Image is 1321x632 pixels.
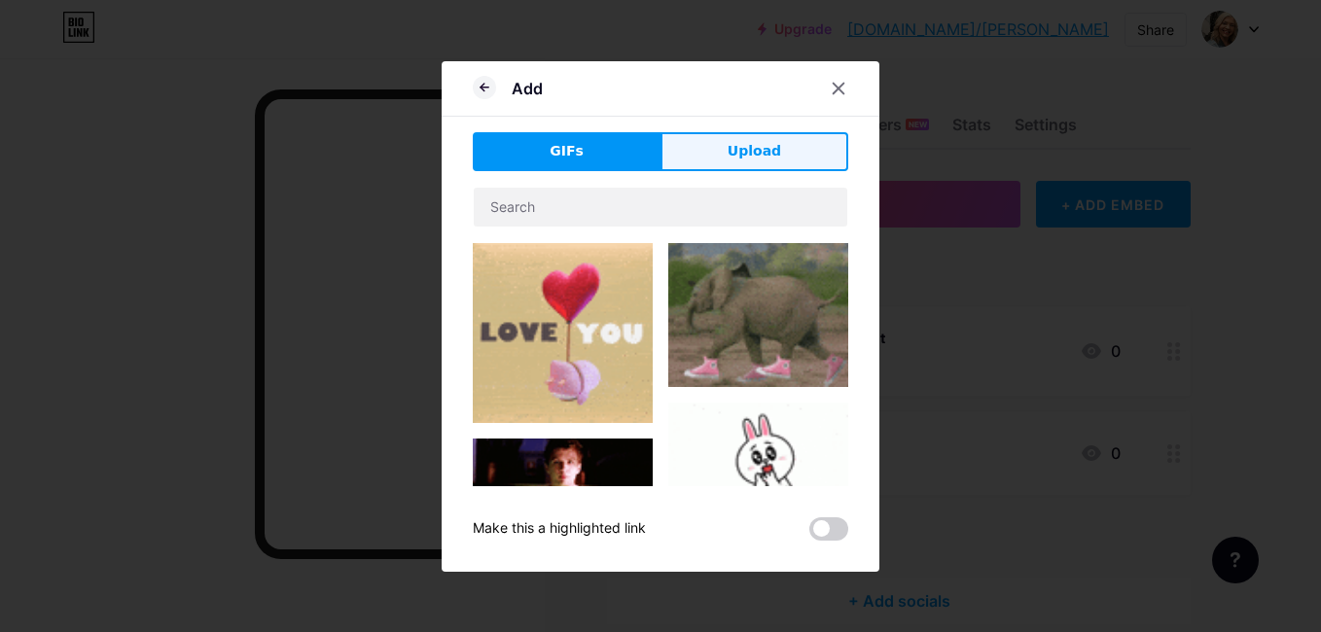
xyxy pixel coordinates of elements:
[474,188,847,227] input: Search
[473,517,646,541] div: Make this a highlighted link
[512,77,543,100] div: Add
[668,403,848,557] img: Gihpy
[668,243,848,387] img: Gihpy
[550,141,584,161] span: GIFs
[660,132,848,171] button: Upload
[473,243,653,423] img: Gihpy
[473,439,653,525] img: Gihpy
[728,141,781,161] span: Upload
[473,132,660,171] button: GIFs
